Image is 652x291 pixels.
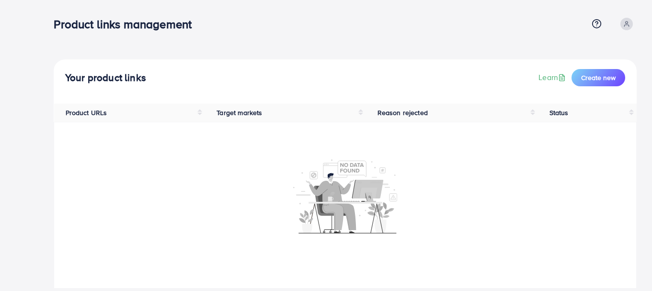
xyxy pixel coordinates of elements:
span: Create new [581,73,616,82]
h3: Product links management [54,17,199,31]
span: Reason rejected [377,108,428,117]
a: Learn [538,72,568,83]
span: Target markets [217,108,262,117]
span: Status [549,108,569,117]
img: No account [293,158,398,233]
button: Create new [572,69,625,86]
h4: Your product links [65,72,146,84]
span: Product URLs [66,108,107,117]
